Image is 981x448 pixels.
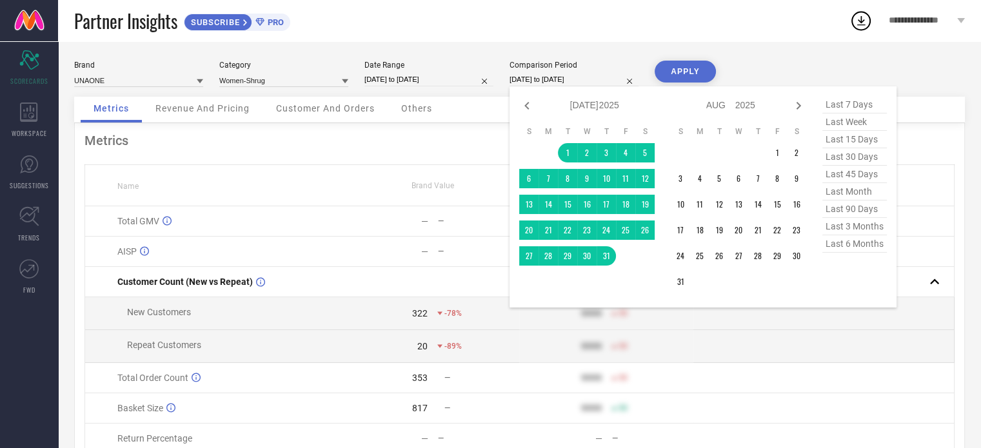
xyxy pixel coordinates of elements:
[822,96,887,113] span: last 7 days
[612,434,693,443] div: —
[768,143,787,162] td: Fri Aug 01 2025
[438,247,519,256] div: —
[619,404,628,413] span: 50
[768,246,787,266] td: Fri Aug 29 2025
[616,220,635,240] td: Fri Jul 25 2025
[597,126,616,137] th: Thursday
[748,220,768,240] td: Thu Aug 21 2025
[597,246,616,266] td: Thu Jul 31 2025
[709,169,729,188] td: Tue Aug 05 2025
[635,195,655,214] td: Sat Jul 19 2025
[822,113,887,131] span: last week
[438,217,519,226] div: —
[671,272,690,291] td: Sun Aug 31 2025
[709,246,729,266] td: Tue Aug 26 2025
[184,10,290,31] a: SUBSCRIBEPRO
[558,195,577,214] td: Tue Jul 15 2025
[364,73,493,86] input: Select date range
[768,220,787,240] td: Fri Aug 22 2025
[519,126,539,137] th: Sunday
[709,126,729,137] th: Tuesday
[411,181,454,190] span: Brand Value
[519,169,539,188] td: Sun Jul 06 2025
[558,246,577,266] td: Tue Jul 29 2025
[558,143,577,162] td: Tue Jul 01 2025
[671,246,690,266] td: Sun Aug 24 2025
[822,183,887,200] span: last month
[117,277,253,287] span: Customer Count (New vs Repeat)
[401,103,432,113] span: Others
[616,169,635,188] td: Fri Jul 11 2025
[510,73,639,86] input: Select comparison period
[671,220,690,240] td: Sun Aug 17 2025
[690,220,709,240] td: Mon Aug 18 2025
[787,143,806,162] td: Sat Aug 02 2025
[671,126,690,137] th: Sunday
[748,195,768,214] td: Thu Aug 14 2025
[519,220,539,240] td: Sun Jul 20 2025
[577,169,597,188] td: Wed Jul 09 2025
[768,195,787,214] td: Fri Aug 15 2025
[417,341,428,351] div: 20
[577,143,597,162] td: Wed Jul 02 2025
[822,148,887,166] span: last 30 days
[117,216,159,226] span: Total GMV
[597,220,616,240] td: Thu Jul 24 2025
[412,403,428,413] div: 817
[597,195,616,214] td: Thu Jul 17 2025
[117,182,139,191] span: Name
[519,246,539,266] td: Sun Jul 27 2025
[655,61,716,83] button: APPLY
[619,342,628,351] span: 50
[577,126,597,137] th: Wednesday
[791,98,806,113] div: Next month
[558,169,577,188] td: Tue Jul 08 2025
[822,200,887,218] span: last 90 days
[768,126,787,137] th: Friday
[635,169,655,188] td: Sat Jul 12 2025
[558,126,577,137] th: Tuesday
[581,341,602,351] div: 9999
[787,169,806,188] td: Sat Aug 09 2025
[709,220,729,240] td: Tue Aug 19 2025
[364,61,493,70] div: Date Range
[539,126,558,137] th: Monday
[18,233,40,242] span: TRENDS
[671,195,690,214] td: Sun Aug 10 2025
[768,169,787,188] td: Fri Aug 08 2025
[597,169,616,188] td: Thu Jul 10 2025
[117,433,192,443] span: Return Percentage
[558,220,577,240] td: Tue Jul 22 2025
[581,308,602,318] div: 9999
[264,17,284,27] span: PRO
[635,220,655,240] td: Sat Jul 26 2025
[10,76,48,86] span: SCORECARDS
[577,195,597,214] td: Wed Jul 16 2025
[822,235,887,253] span: last 6 months
[748,169,768,188] td: Thu Aug 07 2025
[619,373,628,382] span: 50
[581,403,602,413] div: 9999
[444,342,462,351] span: -89%
[787,126,806,137] th: Saturday
[184,17,243,27] span: SUBSCRIBE
[635,126,655,137] th: Saturday
[444,373,450,382] span: —
[616,195,635,214] td: Fri Jul 18 2025
[671,169,690,188] td: Sun Aug 03 2025
[127,340,201,350] span: Repeat Customers
[581,373,602,383] div: 9999
[117,373,188,383] span: Total Order Count
[127,307,191,317] span: New Customers
[539,169,558,188] td: Mon Jul 07 2025
[822,166,887,183] span: last 45 days
[729,220,748,240] td: Wed Aug 20 2025
[849,9,873,32] div: Open download list
[421,433,428,443] div: —
[748,246,768,266] td: Thu Aug 28 2025
[438,434,519,443] div: —
[690,169,709,188] td: Mon Aug 04 2025
[10,180,49,190] span: SUGGESTIONS
[421,216,428,226] div: —
[276,103,375,113] span: Customer And Orders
